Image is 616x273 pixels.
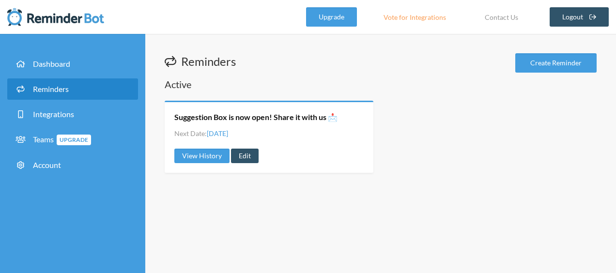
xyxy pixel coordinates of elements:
a: Account [7,154,138,176]
a: Integrations [7,104,138,125]
span: Dashboard [33,59,70,68]
a: TeamsUpgrade [7,129,138,151]
span: Reminders [33,84,69,93]
span: Teams [33,135,91,144]
span: Upgrade [57,135,91,145]
li: Next Date: [174,128,228,138]
a: Reminders [7,78,138,100]
span: [DATE] [207,129,228,137]
a: Vote for Integrations [371,7,458,27]
img: Reminder Bot [7,7,104,27]
a: View History [174,149,230,163]
a: Contact Us [473,7,530,27]
span: Integrations [33,109,74,119]
a: Create Reminder [515,53,597,73]
h2: Active [165,77,597,91]
h1: Reminders [165,53,236,70]
a: Dashboard [7,53,138,75]
span: Account [33,160,61,169]
a: Edit [231,149,259,163]
a: Upgrade [306,7,357,27]
a: Logout [550,7,609,27]
a: Suggestion Box is now open! Share it with us 📩 [174,112,338,122]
